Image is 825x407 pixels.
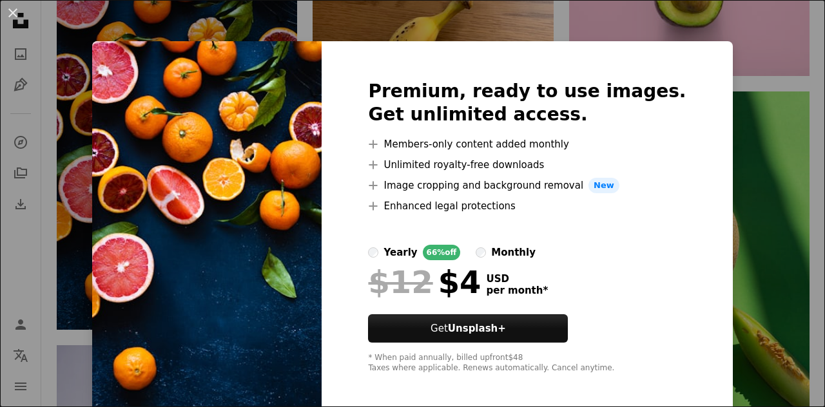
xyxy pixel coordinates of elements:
span: per month * [486,285,548,296]
li: Members-only content added monthly [368,137,686,152]
span: USD [486,273,548,285]
span: $12 [368,265,432,299]
div: 66% off [423,245,461,260]
span: New [588,178,619,193]
strong: Unsplash+ [448,323,506,334]
li: Image cropping and background removal [368,178,686,193]
li: Enhanced legal protections [368,198,686,214]
input: yearly66%off [368,247,378,258]
div: monthly [491,245,536,260]
button: GetUnsplash+ [368,314,568,343]
li: Unlimited royalty-free downloads [368,157,686,173]
div: yearly [383,245,417,260]
h2: Premium, ready to use images. Get unlimited access. [368,80,686,126]
div: $4 [368,265,481,299]
input: monthly [476,247,486,258]
div: * When paid annually, billed upfront $48 Taxes where applicable. Renews automatically. Cancel any... [368,353,686,374]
